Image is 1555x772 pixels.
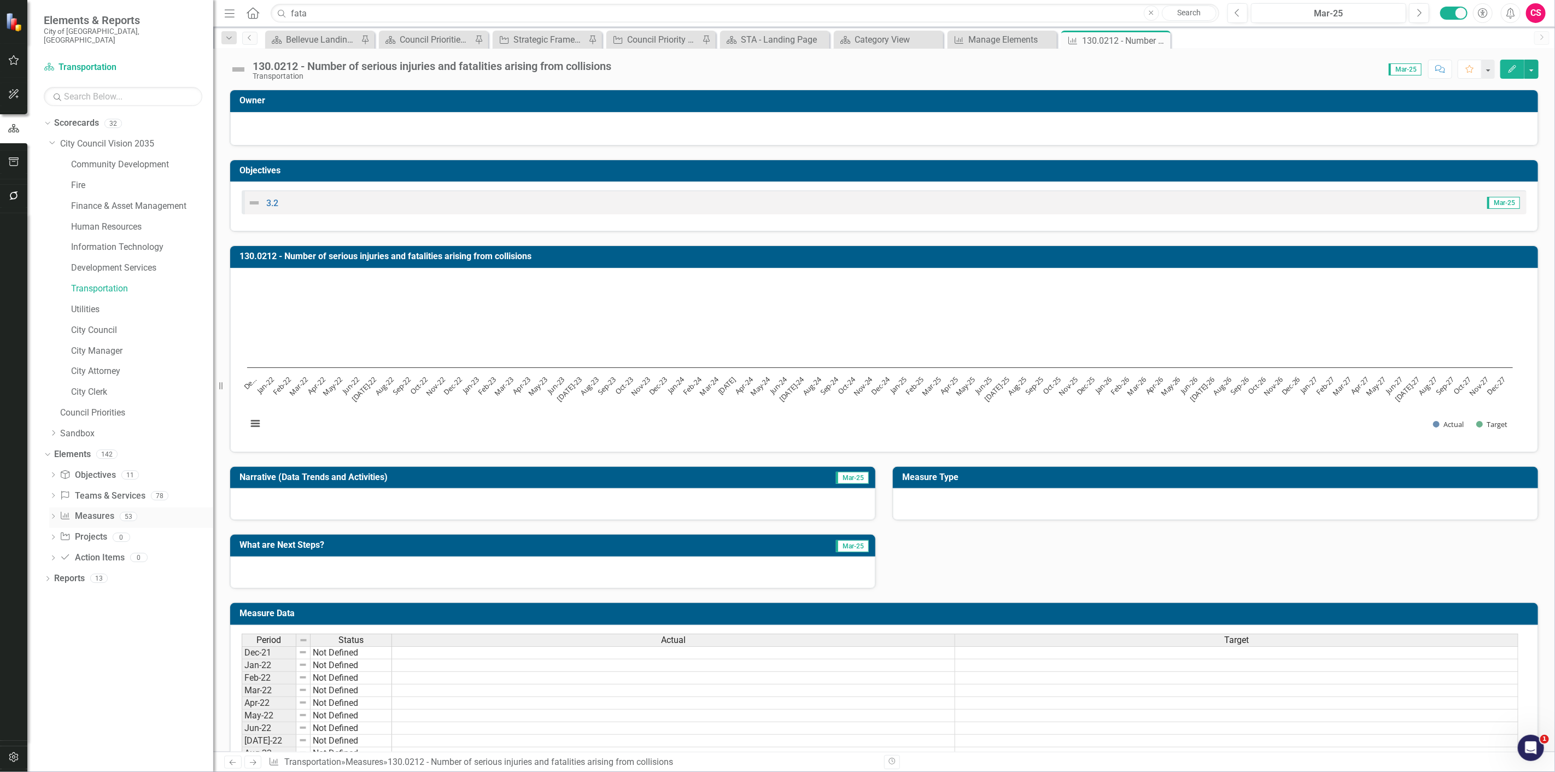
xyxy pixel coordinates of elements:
[741,33,827,46] div: STA - Landing Page
[349,375,378,403] text: [DATE]-22
[299,736,307,745] img: 8DAGhfEEPCf229AAAAAElFTkSuQmCC
[299,686,307,694] img: 8DAGhfEEPCf229AAAAAElFTkSuQmCC
[495,33,586,46] a: Strategic Framework Scorecard Implementation
[555,375,584,403] text: [DATE]-23
[239,96,1533,106] h3: Owner
[1433,420,1464,429] button: Show Actual
[1487,419,1507,429] text: Target
[513,33,586,46] div: Strategic Framework Scorecard Implementation
[299,660,307,669] img: 8DAGhfEEPCf229AAAAAElFTkSuQmCC
[1443,419,1464,429] text: Actual
[268,756,876,769] div: » »
[545,375,566,396] text: Jun-23
[1434,375,1456,397] text: Sep-27
[855,33,940,46] div: Category View
[1188,375,1217,403] text: [DATE]-26
[299,723,307,732] img: 8DAGhfEEPCf229AAAAAElFTkSuQmCC
[242,747,296,760] td: Aug-22
[1246,375,1268,396] text: Oct-26
[311,722,392,735] td: Not Defined
[242,659,296,672] td: Jan-22
[1092,375,1114,396] text: Jan-26
[983,375,1012,403] text: [DATE]-25
[151,491,168,500] div: 78
[1006,375,1028,397] text: Aug-25
[44,27,202,45] small: City of [GEOGRAPHIC_DATA], [GEOGRAPHIC_DATA]
[71,324,213,337] a: City Council
[578,375,601,397] text: Aug-23
[716,375,738,396] text: [DATE]
[242,710,296,722] td: May-22
[248,416,263,431] button: View chart menu, Chart
[950,33,1054,46] a: Manage Elements
[476,375,498,397] text: Feb-23
[311,646,392,659] td: Not Defined
[665,374,687,396] text: Jan-24
[777,374,806,403] text: [DATE]-24
[887,375,909,396] text: Jan-25
[408,375,430,396] text: Oct-22
[902,472,1533,482] h3: Measure Type
[1056,375,1079,397] text: Nov-25
[271,4,1219,23] input: Search ClearPoint...
[90,574,108,583] div: 13
[120,512,137,521] div: 53
[1348,375,1370,396] text: Apr-27
[1330,375,1353,397] text: Mar-27
[511,375,533,396] text: Apr-23
[836,540,869,552] span: Mar-25
[71,179,213,192] a: Fire
[60,531,107,543] a: Projects
[1162,5,1217,21] a: Search
[1229,375,1251,397] text: Sep-26
[239,609,1533,618] h3: Measure Data
[338,635,364,645] span: Status
[242,375,259,391] text: De…
[1023,375,1045,397] text: Sep-25
[1159,375,1182,398] text: May-26
[1416,375,1439,397] text: Aug-27
[1485,375,1507,397] text: Dec-27
[71,386,213,399] a: City Clerk
[5,13,25,32] img: ClearPoint Strategy
[242,672,296,685] td: Feb-22
[299,711,307,720] img: 8DAGhfEEPCf229AAAAAElFTkSuQmCC
[239,166,1533,176] h3: Objectives
[44,87,202,106] input: Search Below...
[104,119,122,128] div: 32
[284,757,341,767] a: Transportation
[390,375,413,397] text: Sep-22
[346,757,383,767] a: Measures
[661,635,686,645] span: Actual
[239,252,1533,261] h3: 130.0212 - Number of serious injuries and fatalities arising from collisions
[54,117,99,130] a: Scorecards
[113,533,130,542] div: 0
[121,470,139,479] div: 11
[442,375,464,397] text: Dec-22
[459,375,481,396] text: Jan-23
[1280,375,1302,397] text: Dec-26
[373,375,396,397] text: Aug-22
[1040,375,1062,396] text: Oct-25
[388,757,673,767] div: 130.0212 - Number of serious injuries and fatalities arising from collisions
[492,375,515,397] text: Mar-23
[54,448,91,461] a: Elements
[242,277,1518,441] svg: Interactive chart
[629,375,652,397] text: Nov-23
[1255,7,1402,20] div: Mar-25
[253,72,611,80] div: Transportation
[60,552,124,564] a: Action Items
[71,303,213,316] a: Utilities
[1383,375,1405,396] text: Jun-27
[60,407,213,419] a: Council Priorities
[595,375,618,397] text: Sep-23
[938,375,960,396] text: Apr-25
[242,685,296,697] td: Mar-22
[230,61,247,78] img: Not Defined
[836,472,869,484] span: Mar-25
[71,200,213,213] a: Finance & Asset Management
[818,374,841,397] text: Sep-24
[242,735,296,747] td: [DATE]-22
[248,196,261,209] img: Not Defined
[311,710,392,722] td: Not Defined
